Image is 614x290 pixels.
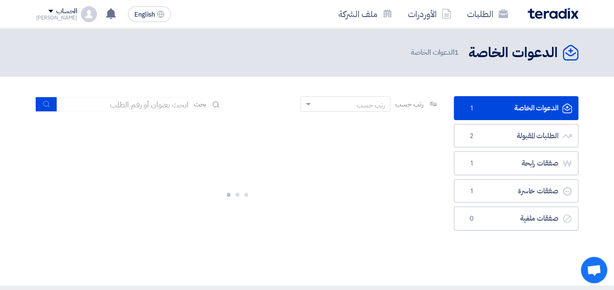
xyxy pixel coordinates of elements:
h2: الدعوات الخاصة [468,43,558,62]
span: English [134,11,155,18]
span: 1 [454,47,459,58]
a: صفقات خاسرة1 [454,179,578,203]
a: الطلبات [459,2,516,25]
div: رتب حسب [357,100,385,110]
input: ابحث بعنوان أو رقم الطلب [57,97,194,112]
span: 1 [466,159,478,168]
span: الدعوات الخاصة [411,47,461,58]
button: English [128,6,171,22]
span: 1 [466,104,478,113]
div: الحساب [56,7,77,16]
a: صفقات ملغية0 [454,207,578,230]
img: Teradix logo [528,8,578,19]
span: 1 [466,186,478,196]
div: [PERSON_NAME] [36,15,78,21]
span: 0 [466,214,478,224]
a: ملف الشركة [331,2,400,25]
a: صفقات رابحة1 [454,151,578,175]
span: رتب حسب [395,99,423,109]
a: الطلبات المقبولة2 [454,124,578,148]
a: الدعوات الخاصة1 [454,96,578,120]
span: بحث [194,99,207,109]
img: profile_test.png [81,6,97,22]
a: الأوردرات [400,2,459,25]
div: Open chat [581,257,607,283]
span: 2 [466,131,478,141]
